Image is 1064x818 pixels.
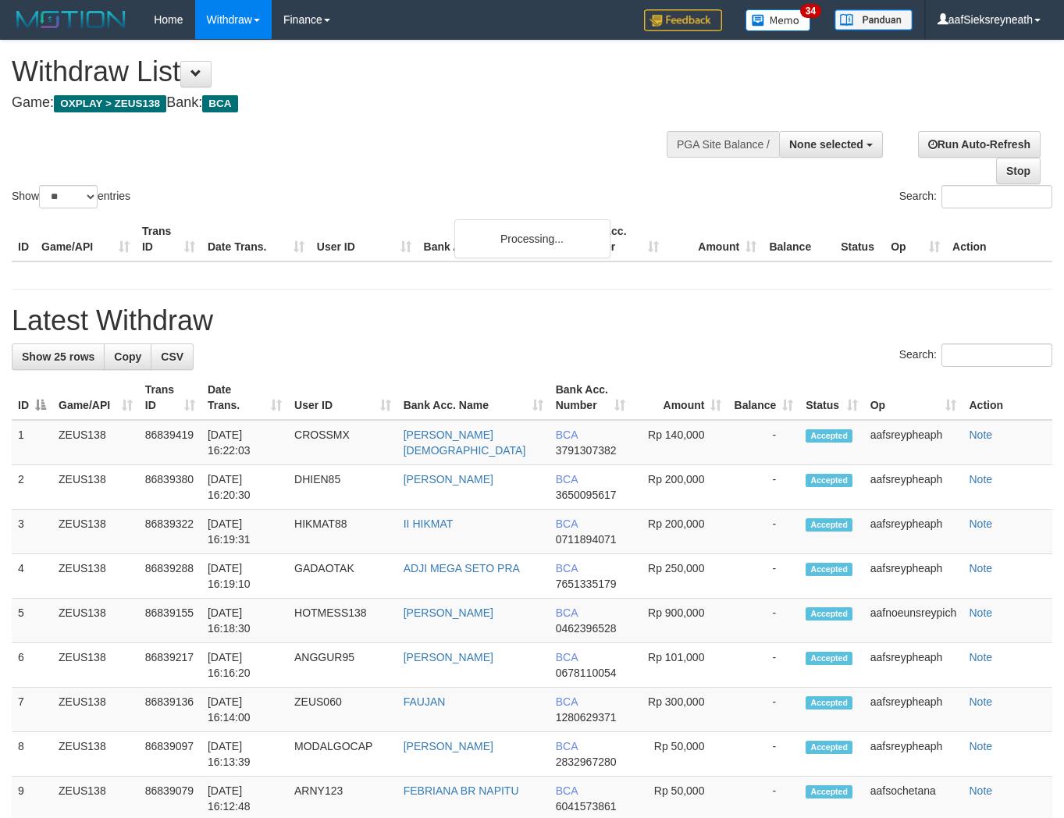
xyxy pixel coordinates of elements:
td: Rp 140,000 [632,420,728,465]
td: Rp 50,000 [632,732,728,777]
td: - [728,599,799,643]
span: Accepted [806,607,852,621]
td: Rp 101,000 [632,643,728,688]
th: Bank Acc. Number: activate to sort column ascending [550,375,632,420]
div: Processing... [454,219,610,258]
a: II HIKMAT [404,517,454,530]
a: Note [969,562,992,574]
a: Note [969,517,992,530]
th: Date Trans.: activate to sort column ascending [201,375,288,420]
a: [PERSON_NAME] [404,473,493,485]
span: Accepted [806,563,852,576]
td: 3 [12,510,52,554]
a: Run Auto-Refresh [918,131,1041,158]
a: Note [969,651,992,663]
a: [PERSON_NAME] [404,740,493,752]
td: - [728,732,799,777]
th: Game/API: activate to sort column ascending [52,375,139,420]
td: aafsreypheaph [864,732,963,777]
h1: Withdraw List [12,56,694,87]
td: aafsreypheaph [864,465,963,510]
td: ZEUS138 [52,732,139,777]
label: Show entries [12,185,130,208]
td: - [728,643,799,688]
a: [PERSON_NAME] [404,606,493,619]
td: MODALGOCAP [288,732,397,777]
select: Showentries [39,185,98,208]
th: Status: activate to sort column ascending [799,375,863,420]
td: HIKMAT88 [288,510,397,554]
td: aafsreypheaph [864,510,963,554]
td: ZEUS138 [52,510,139,554]
td: [DATE] 16:13:39 [201,732,288,777]
th: Bank Acc. Name [418,217,568,261]
h1: Latest Withdraw [12,305,1052,336]
th: ID: activate to sort column descending [12,375,52,420]
td: aafsreypheaph [864,554,963,599]
td: - [728,510,799,554]
a: Copy [104,343,151,370]
td: 86839136 [139,688,201,732]
h4: Game: Bank: [12,95,694,111]
th: Bank Acc. Name: activate to sort column ascending [397,375,550,420]
th: Op: activate to sort column ascending [864,375,963,420]
td: ZEUS138 [52,688,139,732]
span: Accepted [806,741,852,754]
td: aafsreypheaph [864,420,963,465]
td: ZEUS138 [52,420,139,465]
td: - [728,688,799,732]
td: Rp 200,000 [632,465,728,510]
a: FAUJAN [404,695,446,708]
td: ANGGUR95 [288,643,397,688]
td: 4 [12,554,52,599]
th: Date Trans. [201,217,311,261]
td: 86839380 [139,465,201,510]
img: panduan.png [834,9,913,30]
span: CSV [161,350,183,363]
td: 5 [12,599,52,643]
a: [PERSON_NAME][DEMOGRAPHIC_DATA] [404,429,526,457]
td: 6 [12,643,52,688]
td: [DATE] 16:22:03 [201,420,288,465]
th: User ID [311,217,418,261]
span: BCA [556,695,578,708]
span: BCA [556,784,578,797]
span: Copy 1280629371 to clipboard [556,711,617,724]
td: - [728,420,799,465]
th: Action [946,217,1052,261]
th: Trans ID: activate to sort column ascending [139,375,201,420]
span: BCA [556,473,578,485]
a: FEBRIANA BR NAPITU [404,784,519,797]
td: 86839217 [139,643,201,688]
span: Copy 0678110054 to clipboard [556,667,617,679]
td: ZEUS138 [52,643,139,688]
label: Search: [899,185,1052,208]
a: Show 25 rows [12,343,105,370]
td: 86839155 [139,599,201,643]
td: DHIEN85 [288,465,397,510]
span: 34 [800,4,821,18]
span: Accepted [806,696,852,710]
input: Search: [941,343,1052,367]
td: aafsreypheaph [864,643,963,688]
span: Copy 3791307382 to clipboard [556,444,617,457]
span: Copy 0462396528 to clipboard [556,622,617,635]
span: BCA [556,740,578,752]
td: ZEUS138 [52,599,139,643]
a: Note [969,429,992,441]
th: Balance: activate to sort column ascending [728,375,799,420]
td: aafsreypheaph [864,688,963,732]
span: OXPLAY > ZEUS138 [54,95,166,112]
a: [PERSON_NAME] [404,651,493,663]
td: Rp 200,000 [632,510,728,554]
img: Feedback.jpg [644,9,722,31]
span: Accepted [806,429,852,443]
a: ADJI MEGA SETO PRA [404,562,520,574]
th: User ID: activate to sort column ascending [288,375,397,420]
span: BCA [556,429,578,441]
td: Rp 900,000 [632,599,728,643]
button: None selected [779,131,883,158]
td: - [728,554,799,599]
td: [DATE] 16:14:00 [201,688,288,732]
span: BCA [556,562,578,574]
